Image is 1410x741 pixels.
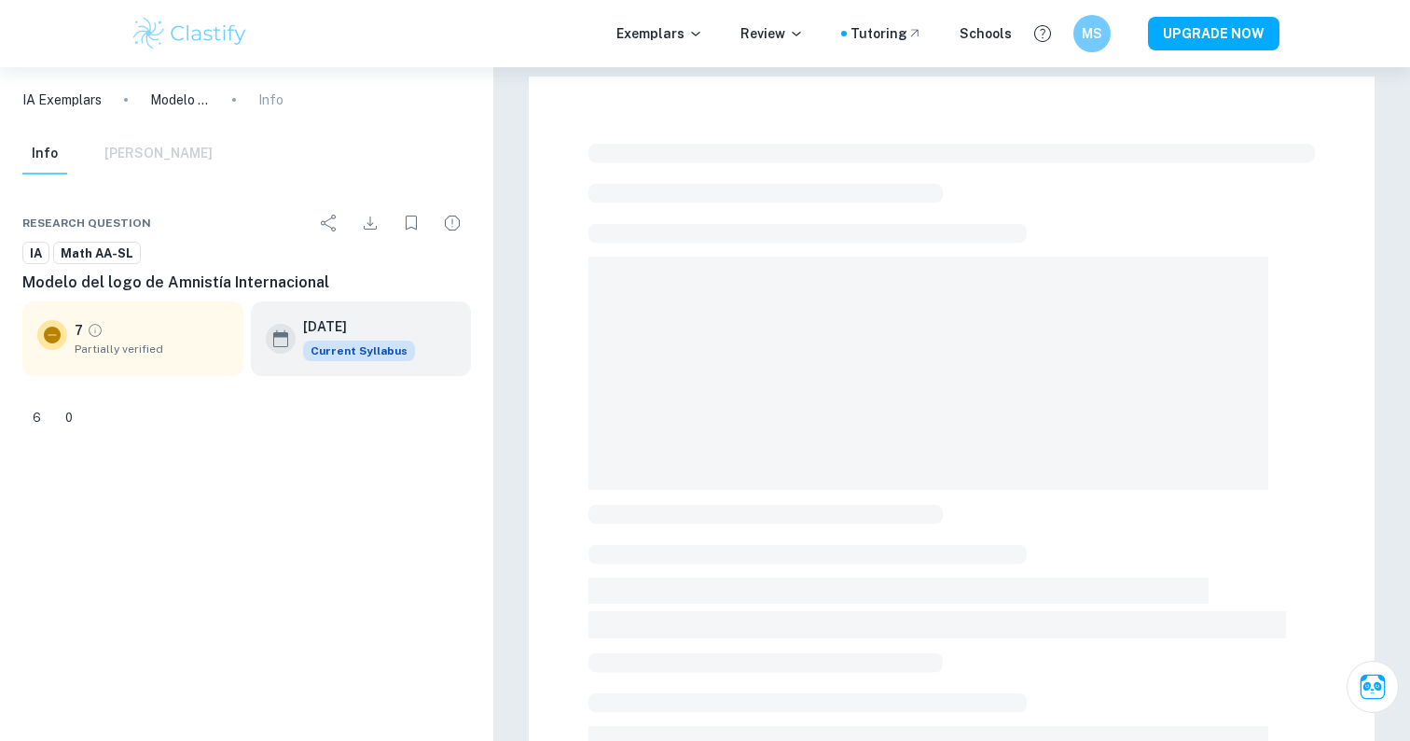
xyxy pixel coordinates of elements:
div: Report issue [434,204,471,242]
a: IA Exemplars [22,90,102,110]
h6: Modelo del logo de Amnistía Internacional [22,272,471,294]
p: Review [740,23,804,44]
p: Info [258,90,283,110]
a: IA [22,242,49,265]
a: Tutoring [850,23,922,44]
span: 0 [55,409,83,427]
button: MS [1073,15,1111,52]
h6: MS [1082,23,1103,44]
div: Bookmark [393,204,430,242]
span: Research question [22,215,151,231]
img: Clastify logo [131,15,249,52]
h6: [DATE] [303,316,400,337]
button: Help and Feedback [1027,18,1058,49]
a: Grade partially verified [87,322,104,339]
p: 7 [75,320,83,341]
a: Math AA-SL [53,242,141,265]
div: This exemplar is based on the current syllabus. Feel free to refer to it for inspiration/ideas wh... [303,341,415,361]
span: IA [23,245,48,263]
div: Share [311,204,348,242]
a: Schools [960,23,1012,44]
span: 6 [22,409,51,427]
p: Exemplars [616,23,703,44]
span: Partially verified [75,341,228,357]
p: Modelo del logo de Amnistía Internacional [150,90,210,110]
div: Download [352,204,389,242]
div: Dislike [55,402,83,432]
button: UPGRADE NOW [1148,17,1279,50]
button: Ask Clai [1347,661,1399,713]
button: Info [22,133,67,175]
span: Math AA-SL [54,245,140,263]
span: Current Syllabus [303,341,415,361]
div: Like [22,402,51,432]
